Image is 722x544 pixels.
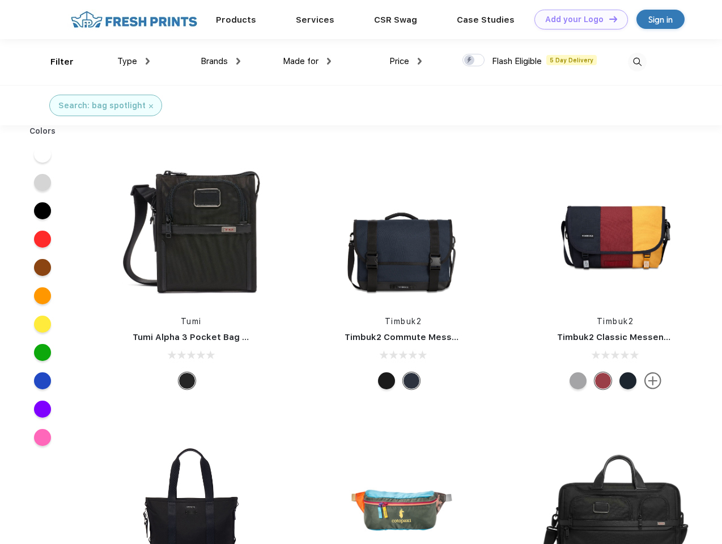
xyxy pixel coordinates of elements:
[545,15,604,24] div: Add your Logo
[21,125,65,137] div: Colors
[328,154,478,304] img: func=resize&h=266
[179,372,196,389] div: Black
[570,372,587,389] div: Eco Rind Pop
[628,53,647,71] img: desktop_search.svg
[133,332,265,342] a: Tumi Alpha 3 Pocket Bag Small
[594,372,611,389] div: Eco Bookish
[540,154,691,304] img: func=resize&h=266
[619,372,636,389] div: Eco Monsoon
[403,372,420,389] div: Eco Nautical
[492,56,542,66] span: Flash Eligible
[146,58,150,65] img: dropdown.png
[327,58,331,65] img: dropdown.png
[418,58,422,65] img: dropdown.png
[201,56,228,66] span: Brands
[385,317,422,326] a: Timbuk2
[58,100,146,112] div: Search: bag spotlight
[283,56,318,66] span: Made for
[345,332,496,342] a: Timbuk2 Commute Messenger Bag
[389,56,409,66] span: Price
[149,104,153,108] img: filter_cancel.svg
[116,154,266,304] img: func=resize&h=266
[181,317,202,326] a: Tumi
[117,56,137,66] span: Type
[378,372,395,389] div: Eco Black
[236,58,240,65] img: dropdown.png
[609,16,617,22] img: DT
[50,56,74,69] div: Filter
[546,55,597,65] span: 5 Day Delivery
[644,372,661,389] img: more.svg
[648,13,673,26] div: Sign in
[636,10,685,29] a: Sign in
[216,15,256,25] a: Products
[67,10,201,29] img: fo%20logo%202.webp
[557,332,698,342] a: Timbuk2 Classic Messenger Bag
[597,317,634,326] a: Timbuk2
